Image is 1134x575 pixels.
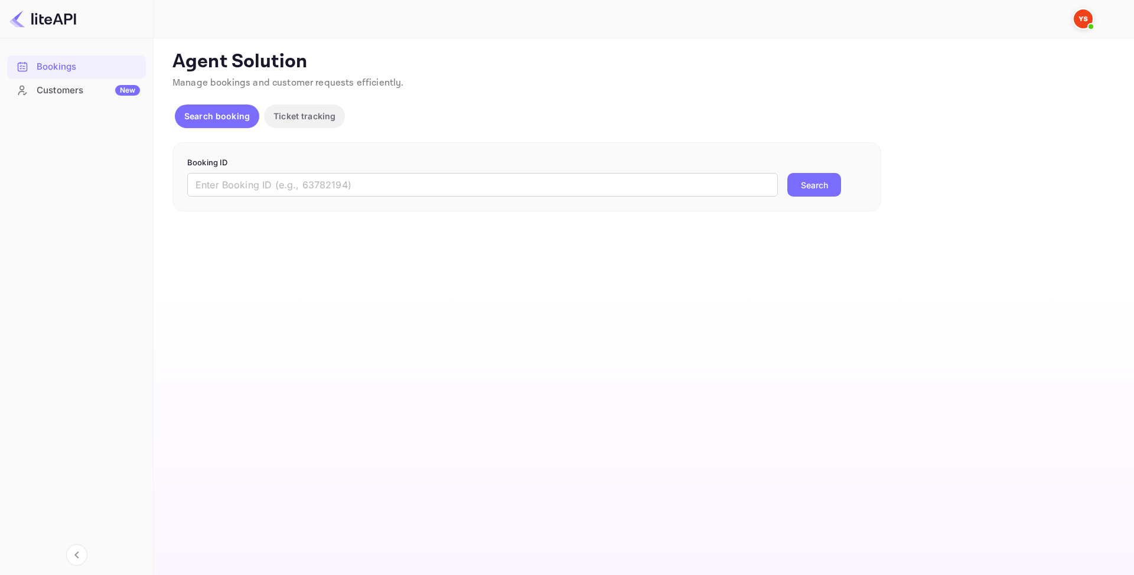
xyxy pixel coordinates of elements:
input: Enter Booking ID (e.g., 63782194) [187,173,778,197]
div: New [115,85,140,96]
p: Ticket tracking [273,110,335,122]
a: CustomersNew [7,79,146,101]
div: Bookings [7,55,146,79]
button: Collapse navigation [66,544,87,566]
div: Customers [37,84,140,97]
img: Yandex Support [1074,9,1093,28]
button: Search [787,173,841,197]
p: Search booking [184,110,250,122]
span: Manage bookings and customer requests efficiently. [172,77,404,89]
div: Bookings [37,60,140,74]
p: Agent Solution [172,50,1113,74]
div: CustomersNew [7,79,146,102]
p: Booking ID [187,157,866,169]
a: Bookings [7,55,146,77]
img: LiteAPI logo [9,9,76,28]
